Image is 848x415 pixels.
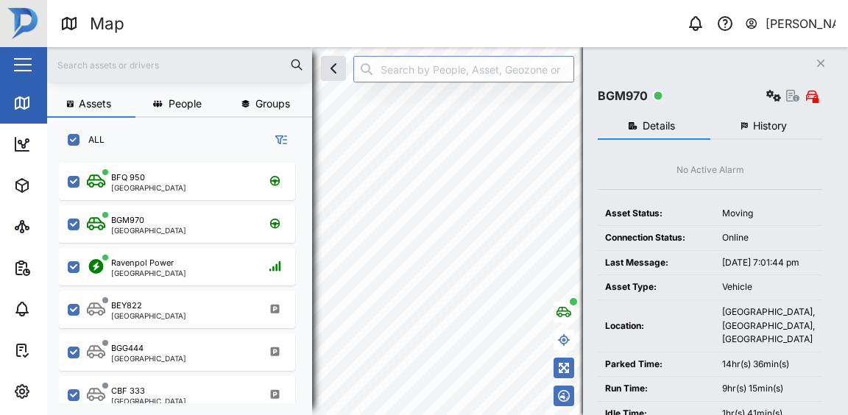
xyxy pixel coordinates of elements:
[676,163,744,177] div: No Active Alarm
[59,157,311,403] div: grid
[38,177,84,194] div: Assets
[605,319,707,333] div: Location:
[111,299,142,312] div: BEY822
[38,219,74,235] div: Sites
[90,11,124,37] div: Map
[255,99,290,109] span: Groups
[111,397,186,405] div: [GEOGRAPHIC_DATA]
[605,207,707,221] div: Asset Status:
[111,385,145,397] div: CBF 333
[643,121,675,131] span: Details
[169,99,202,109] span: People
[111,171,145,184] div: BFQ 950
[753,121,787,131] span: History
[111,227,186,234] div: [GEOGRAPHIC_DATA]
[111,355,186,362] div: [GEOGRAPHIC_DATA]
[598,87,648,105] div: BGM970
[79,99,111,109] span: Assets
[605,382,707,396] div: Run Time:
[111,269,186,277] div: [GEOGRAPHIC_DATA]
[38,342,79,358] div: Tasks
[353,56,574,82] input: Search by People, Asset, Geozone or Place
[111,184,186,191] div: [GEOGRAPHIC_DATA]
[38,136,105,152] div: Dashboard
[722,207,815,221] div: Moving
[111,257,174,269] div: Ravenpol Power
[38,260,88,276] div: Reports
[722,231,815,245] div: Online
[722,305,815,347] div: [GEOGRAPHIC_DATA], [GEOGRAPHIC_DATA], [GEOGRAPHIC_DATA]
[56,54,303,76] input: Search assets or drivers
[605,231,707,245] div: Connection Status:
[722,256,815,270] div: [DATE] 7:01:44 pm
[111,342,144,355] div: BGG444
[722,382,815,396] div: 9hr(s) 15min(s)
[111,312,186,319] div: [GEOGRAPHIC_DATA]
[7,7,40,40] img: Main Logo
[47,47,848,415] canvas: Map
[722,280,815,294] div: Vehicle
[38,383,91,400] div: Settings
[111,214,144,227] div: BGM970
[605,256,707,270] div: Last Message:
[744,13,836,34] button: [PERSON_NAME]
[722,358,815,372] div: 14hr(s) 36min(s)
[605,280,707,294] div: Asset Type:
[38,301,84,317] div: Alarms
[38,95,71,111] div: Map
[605,358,707,372] div: Parked Time:
[79,134,105,146] label: ALL
[766,15,836,33] div: [PERSON_NAME]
